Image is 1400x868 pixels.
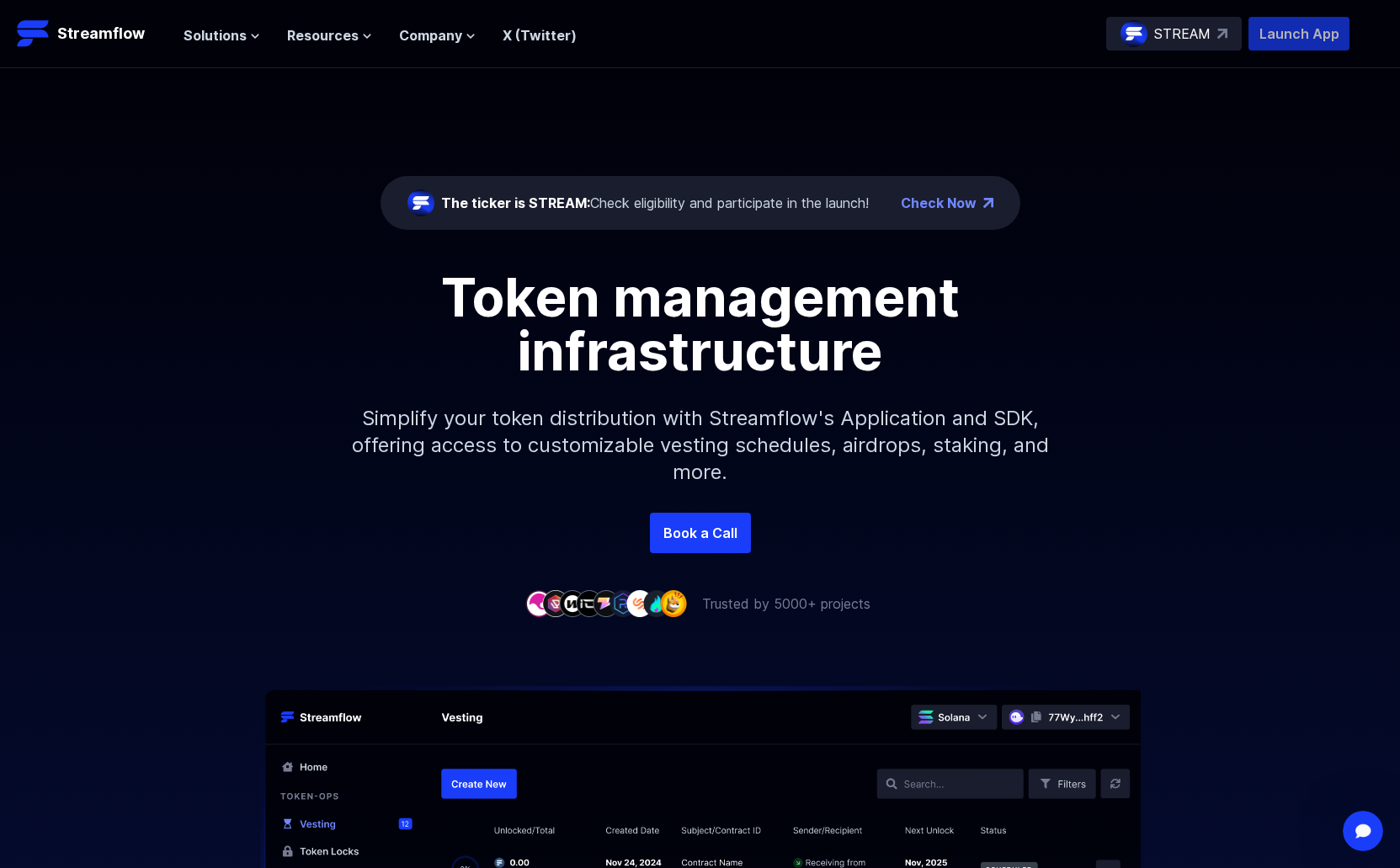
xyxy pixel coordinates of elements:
[626,590,653,616] img: company-7
[1248,17,1349,51] button: Launch App
[399,25,462,45] span: Company
[399,25,476,45] button: Company
[1217,29,1227,39] img: top-right-arrow.svg
[525,590,552,616] img: company-1
[702,594,870,614] p: Trusted by 5000+ projects
[503,27,577,44] a: X (Twitter)
[184,25,247,45] span: Solutions
[1106,17,1242,51] a: STREAM
[559,590,586,616] img: company-3
[322,270,1079,378] h1: Token management infrastructure
[441,194,590,211] span: The ticker is STREAM:
[660,590,687,616] img: company-9
[17,17,51,51] img: Streamflow Logo
[542,590,569,616] img: company-2
[983,198,993,208] img: top-right-arrow.png
[1154,24,1211,44] p: STREAM
[593,590,620,616] img: company-5
[338,378,1062,513] p: Simplify your token distribution with Streamflow's Application and SDK, offering access to custom...
[441,193,869,213] div: Check eligibility and participate in the launch!
[287,25,359,45] span: Resources
[184,25,260,45] button: Solutions
[650,513,751,553] a: Book a Call
[1121,20,1147,47] img: streamflow-logo-circle.png
[287,25,372,45] button: Resources
[17,17,167,51] a: Streamflow
[57,22,145,45] p: Streamflow
[576,590,603,616] img: company-4
[610,590,636,616] img: company-6
[407,189,434,216] img: streamflow-logo-circle.png
[901,193,977,213] a: Check Now
[643,590,670,616] img: company-8
[1343,811,1383,851] iframe: Intercom live chat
